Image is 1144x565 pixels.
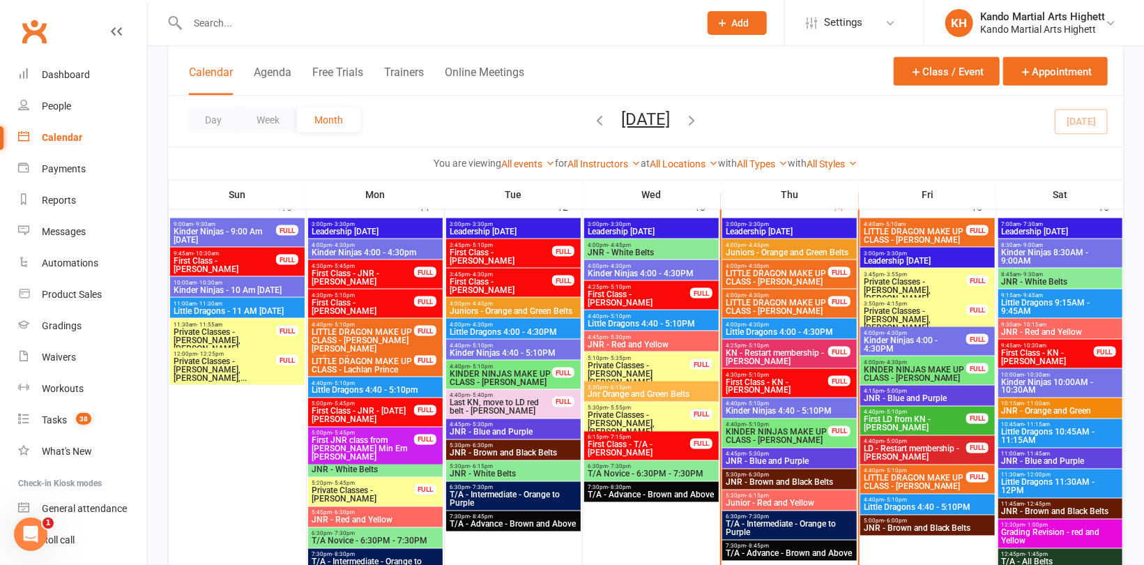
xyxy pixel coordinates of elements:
span: 4:00pm [725,322,854,328]
span: JNR - White Belts [1001,278,1120,286]
span: - 10:30am [193,250,219,257]
span: JNR - White Belts [587,248,716,257]
span: - 5:10pm [746,372,769,378]
strong: with [719,158,738,169]
span: 6:30pm [587,464,716,470]
span: 4:00pm [587,242,716,248]
div: FULL [276,355,298,366]
span: 11:30am [173,322,277,328]
span: 5:30pm [725,472,854,479]
span: T/A Novice - 6:30PM - 7:30PM [587,470,716,479]
span: Little Dragons - 11 AM [DATE] [173,307,302,315]
div: What's New [42,446,92,457]
span: 8:30am [1001,242,1120,248]
div: Waivers [42,352,76,363]
span: 1 [43,518,54,529]
a: All Instructors [568,158,641,169]
a: Gradings [18,310,147,342]
span: - 5:10pm [470,242,493,248]
span: 4:45pm [725,451,854,458]
span: Kinder Ninjas 4:00 - 4:30PM [863,336,967,353]
span: 4:25pm [587,284,691,290]
th: Thu [721,180,859,209]
span: Kinder Ninjas 4:40 - 5:10PM [449,349,578,357]
span: 5:30pm [449,443,578,449]
span: - 3:30pm [746,221,769,227]
span: 4:00pm [725,263,829,269]
span: - 4:30pm [470,322,493,328]
span: 5:30pm [587,405,691,412]
span: 3:00pm [863,250,992,257]
span: 4:00pm [725,242,854,248]
div: Tasks [42,414,67,425]
span: 5:00pm [311,430,415,437]
span: - 4:30pm [746,322,769,328]
div: Product Sales [42,289,102,300]
span: First Class - KN - [PERSON_NAME] [725,378,829,395]
a: General attendance kiosk mode [18,493,147,525]
button: Trainers [384,66,424,96]
span: 4:30pm [311,292,415,299]
span: - 5:10pm [332,380,355,386]
span: - 5:00pm [884,439,907,445]
th: Fri [859,180,997,209]
div: Roll call [42,534,75,545]
span: 4:40pm [587,313,716,319]
div: FULL [966,363,989,374]
span: LD - Restart membership - [PERSON_NAME] [863,445,967,462]
span: Little Dragons 4:00 - 4:30PM [449,328,578,336]
span: 11:00am [1001,451,1120,458]
span: 3:00pm [587,221,716,227]
span: 10:15am [1001,401,1120,407]
span: - 5:10am [883,221,906,227]
button: Day [188,107,239,133]
span: 4:40pm [863,409,967,416]
span: LITTLE DRAGON MAKE UP CLASS - [PERSON_NAME] [863,227,967,244]
span: - 4:15pm [884,301,907,307]
span: Kinder Ninjas 4:00 - 4:30pm [311,248,440,257]
span: JNR - Blue and Purple [449,428,578,437]
span: - 7:15pm [608,435,631,441]
button: Month [297,107,360,133]
span: 6:15pm [587,435,691,441]
iframe: Intercom live chat [14,518,47,551]
span: Little Dragons 4:00 - 4:30PM [725,328,854,336]
div: Kando Martial Arts Highett [980,23,1105,36]
span: 4:15pm [863,389,992,395]
span: First Class - KN - [PERSON_NAME] [1001,349,1095,366]
span: Juniors - Orange and Green Belts [449,307,578,315]
div: FULL [552,368,574,378]
span: - 6:30pm [470,443,493,449]
a: All Styles [807,158,858,169]
span: 4:45pm [587,334,716,340]
span: Private Classes - [PERSON_NAME], [PERSON_NAME] [173,328,277,353]
span: Little Dragons 9:15AM - 9:45AM [1001,299,1120,315]
div: FULL [828,267,851,278]
div: FULL [828,296,851,307]
span: Private Classes - [PERSON_NAME], [PERSON_NAME],... [173,357,277,382]
span: Little Dragons 4:40 - 5:10PM [587,319,716,328]
span: Jnr Orange and Green Belts [587,391,716,399]
div: Messages [42,226,86,237]
span: - 11:00am [1025,401,1051,407]
span: - 3:30pm [608,221,631,227]
div: FULL [414,296,436,307]
div: FULL [690,359,712,370]
span: - 5:10pm [746,401,769,407]
span: 4:40pm [863,468,967,474]
span: LITTLE DRAGON MAKE UP CLASS - Lachlan Prince [311,357,415,374]
a: Roll call [18,525,147,556]
span: First Class - JNR - [DATE][PERSON_NAME] [311,407,415,424]
span: 4:00pm [311,242,440,248]
span: - 5:10pm [746,342,769,349]
span: 4:40pm [449,363,553,370]
div: Kando Martial Arts Highett [980,10,1105,23]
span: 4:40pm [311,380,440,386]
strong: You are viewing [434,158,502,169]
button: Week [239,107,297,133]
span: 4:30pm [725,372,829,378]
span: KINDER NINJAS MAKE UP CLASS - [PERSON_NAME] [449,370,553,386]
th: Wed [583,180,721,209]
span: - 9:00am [1021,242,1044,248]
a: Dashboard [18,59,147,91]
